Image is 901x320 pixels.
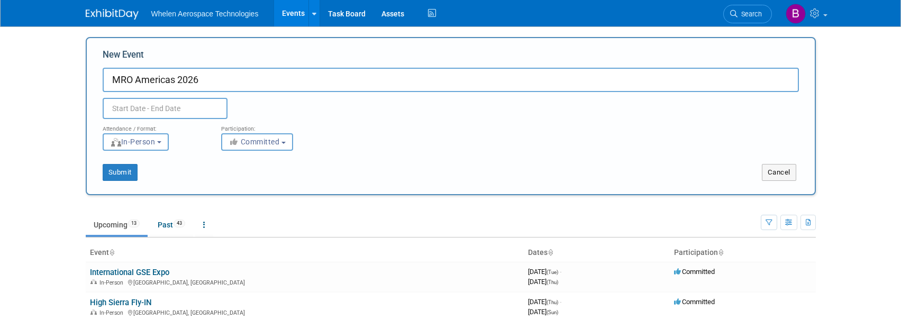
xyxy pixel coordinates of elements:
span: (Thu) [547,299,558,305]
img: In-Person Event [90,279,97,285]
a: Past43 [150,215,193,235]
a: International GSE Expo [90,268,169,277]
span: (Tue) [547,269,558,275]
span: In-Person [99,279,126,286]
span: 43 [174,220,185,227]
span: Search [738,10,762,18]
button: Cancel [762,164,796,181]
th: Event [86,244,524,262]
span: (Sun) [547,309,558,315]
span: Committed [674,268,715,276]
a: Search [723,5,772,23]
button: Submit [103,164,138,181]
span: In-Person [99,309,126,316]
a: Sort by Event Name [109,248,114,257]
img: In-Person Event [90,309,97,315]
span: [DATE] [528,298,561,306]
span: [DATE] [528,308,558,316]
th: Participation [670,244,816,262]
button: In-Person [103,133,169,151]
span: Committed [229,138,280,146]
div: [GEOGRAPHIC_DATA], [GEOGRAPHIC_DATA] [90,308,520,316]
th: Dates [524,244,670,262]
span: In-Person [110,138,156,146]
a: Sort by Participation Type [718,248,723,257]
input: Name of Trade Show / Conference [103,68,799,92]
span: (Thu) [547,279,558,285]
span: - [560,268,561,276]
img: Bree Wheeler [786,4,806,24]
span: Whelen Aerospace Technologies [151,10,259,18]
button: Committed [221,133,293,151]
span: [DATE] [528,278,558,286]
a: High Sierra Fly-IN [90,298,152,307]
img: ExhibitDay [86,9,139,20]
div: Participation: [221,119,324,133]
input: Start Date - End Date [103,98,227,119]
span: - [560,298,561,306]
a: Sort by Start Date [548,248,553,257]
span: Committed [674,298,715,306]
label: New Event [103,49,144,65]
div: [GEOGRAPHIC_DATA], [GEOGRAPHIC_DATA] [90,278,520,286]
a: Upcoming13 [86,215,148,235]
span: 13 [128,220,140,227]
span: [DATE] [528,268,561,276]
div: Attendance / Format: [103,119,205,133]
